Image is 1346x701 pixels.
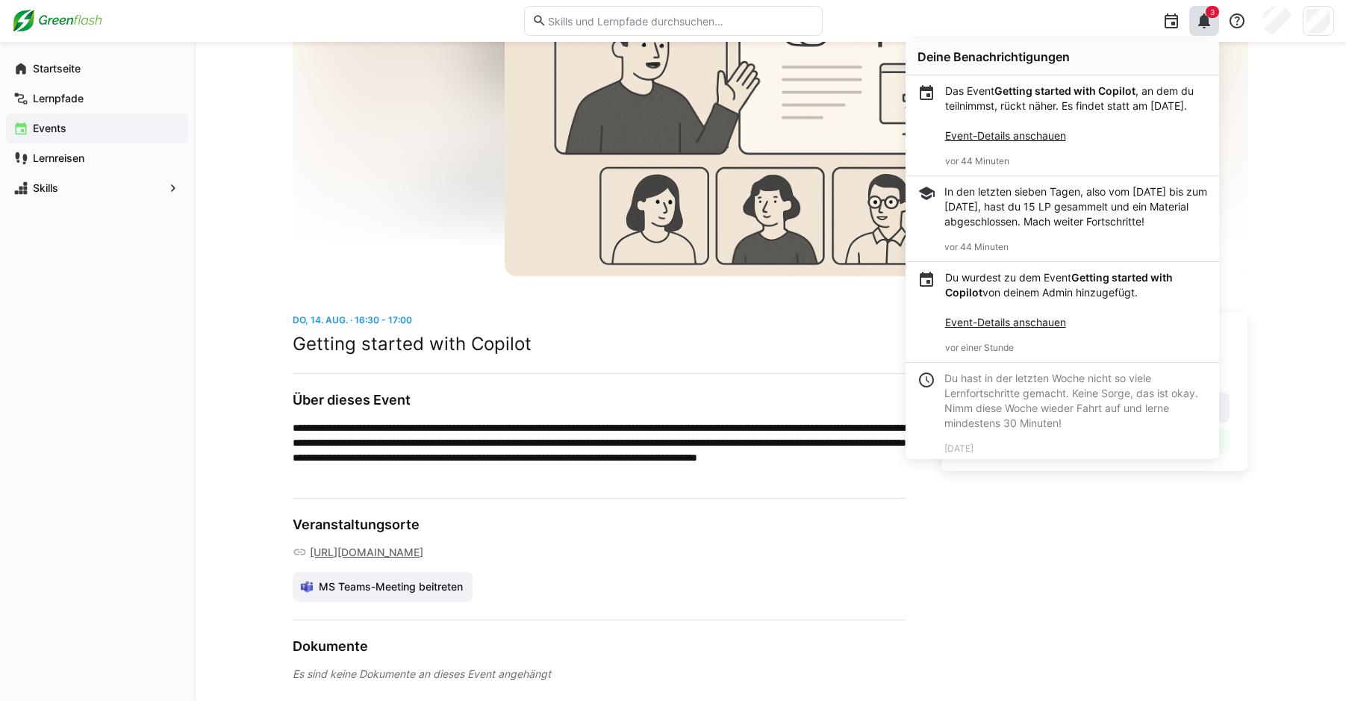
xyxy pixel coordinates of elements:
[293,333,906,355] h2: Getting started with Copilot
[317,579,465,594] span: MS Teams-Meeting beitreten
[944,184,1207,229] div: In den letzten sieben Tagen, also vom [DATE] bis zum [DATE], hast du 15 LP gesammelt und ein Mate...
[944,371,1207,431] div: Du hast in der letzten Woche nicht so viele Lernfortschritte gemacht. Keine Sorge, das ist okay. ...
[917,49,1207,64] div: Deine Benachrichtigungen
[293,392,906,408] h3: Über dieses Event
[293,314,412,325] span: Do, 14. Aug. · 16:30 - 17:00
[293,638,906,655] h3: Dokumente
[944,443,973,454] span: [DATE]
[546,14,814,28] input: Skills und Lernpfade durchsuchen…
[293,572,473,602] a: MS Teams-Meeting beitreten
[945,155,1009,166] span: vor 44 Minuten
[293,667,906,682] div: Es sind keine Dokumente an dieses Event angehängt
[293,517,906,533] h3: Veranstaltungsorte
[944,241,1009,252] span: vor 44 Minuten
[945,270,1207,330] p: Du wurdest zu dem Event von deinem Admin hinzugefügt.
[945,129,1066,142] a: Event-Details anschauen
[310,545,423,560] a: [URL][DOMAIN_NAME]
[994,84,1135,97] strong: Getting started with Copilot
[945,84,1207,143] p: Das Event , an dem du teilnimmst, rückt näher. Es findet statt am [DATE].
[1210,7,1215,16] span: 3
[945,342,1014,353] span: vor einer Stunde
[945,316,1066,328] a: Event-Details anschauen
